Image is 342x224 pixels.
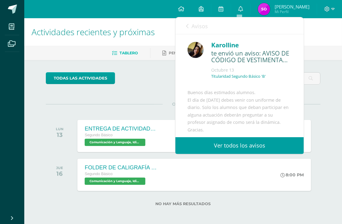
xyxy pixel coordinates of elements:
span: Actividades recientes y próximas [32,26,155,38]
span: Segundo Básico [85,133,113,137]
label: No hay más resultados [46,202,320,206]
span: Mi Perfil [275,9,310,14]
span: Comunicación y Lenguaje, Idioma Español 'B' [85,178,145,185]
div: 16 [56,170,63,177]
div: Octubre 13 [211,67,292,73]
div: JUE [56,166,63,170]
div: FOLDER DE CALIGRAFÍA COMPLETO [85,165,157,171]
div: Karolline [211,40,292,50]
div: Buenos días estimados alumnos. El día de [DATE] debes venir con uniforme de diario. Solo los alum... [188,89,292,178]
span: [PERSON_NAME] [275,4,310,10]
div: te envió un aviso: AVISO DE CÓDIGO DE VESTIMENTA MAÑANA 14/10 [211,50,292,64]
span: Comunicación y Lenguaje, Idioma Español 'B' [85,139,145,146]
img: fb79f5a91a3aae58e4c0de196cfe63c7.png [188,42,204,58]
div: ENTREGA DE ACTIVIDADES DEL LIBRO DE LENGUAJE [85,126,157,132]
p: Titularidad Segundo Básico 'B' [211,74,266,79]
a: todas las Actividades [46,72,115,84]
img: 57486d41e313e93b1ded546bc17629e4.png [258,3,270,15]
a: Pendientes de entrega [163,48,221,58]
span: Segundo Básico [85,172,113,176]
span: Avisos [191,22,208,30]
span: Pendientes de entrega [169,51,221,55]
div: 13 [56,131,63,138]
span: Tablero [120,51,138,55]
div: 8:00 PM [280,172,304,178]
a: Tablero [112,48,138,58]
span: OCTUBRE [163,101,204,107]
div: LUN [56,127,63,131]
a: Ver todos los avisos [175,137,304,154]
